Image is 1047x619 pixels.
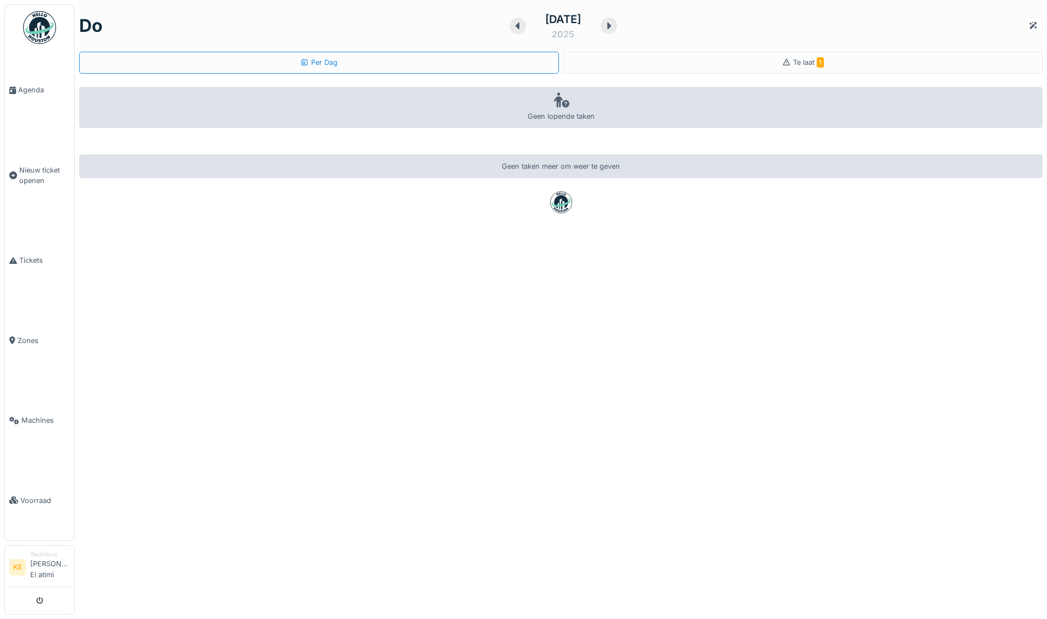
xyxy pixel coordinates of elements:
[18,335,70,346] span: Zones
[5,50,74,130] a: Agenda
[545,11,581,27] div: [DATE]
[79,15,103,36] h1: do
[550,191,572,213] img: badge-BVDL4wpA.svg
[79,154,1043,178] div: Geen taken meer om weer te geven
[19,165,70,186] span: Nieuw ticket openen
[23,11,56,44] img: Badge_color-CXgf-gQk.svg
[79,87,1043,128] div: Geen lopende taken
[793,58,824,67] span: Te laat
[5,380,74,460] a: Machines
[30,550,70,584] li: [PERSON_NAME] El atimi
[552,27,574,41] div: 2025
[9,550,70,587] a: KE Technicus[PERSON_NAME] El atimi
[20,495,70,506] span: Voorraad
[18,85,70,95] span: Agenda
[5,130,74,220] a: Nieuw ticket openen
[19,255,70,266] span: Tickets
[30,550,70,559] div: Technicus
[5,461,74,540] a: Voorraad
[5,220,74,300] a: Tickets
[817,57,824,68] span: 1
[300,57,337,68] div: Per Dag
[9,559,26,576] li: KE
[5,301,74,380] a: Zones
[21,415,70,425] span: Machines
